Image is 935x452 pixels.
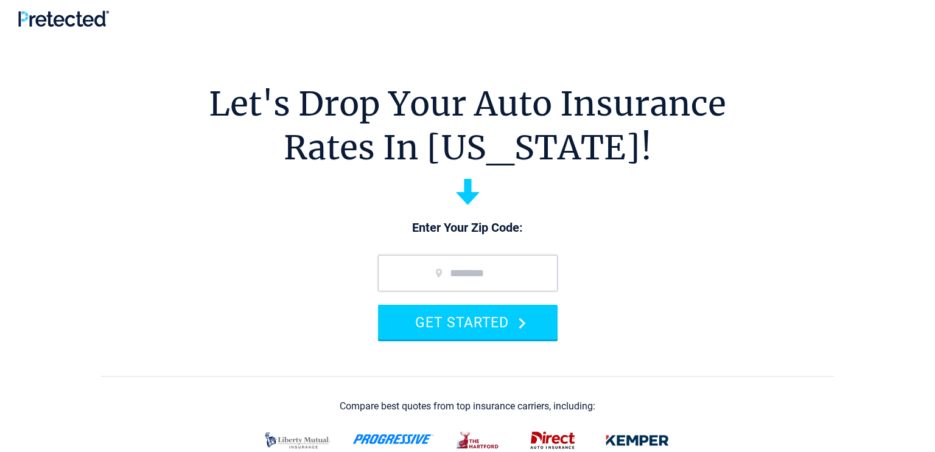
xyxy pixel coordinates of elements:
div: Compare best quotes from top insurance carriers, including: [340,401,595,412]
p: Enter Your Zip Code: [366,220,570,237]
h1: Let's Drop Your Auto Insurance Rates In [US_STATE]! [209,82,726,170]
img: progressive [352,434,434,444]
input: zip code [378,255,558,291]
button: GET STARTED [378,305,558,339]
img: Pretected Logo [18,10,109,27]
